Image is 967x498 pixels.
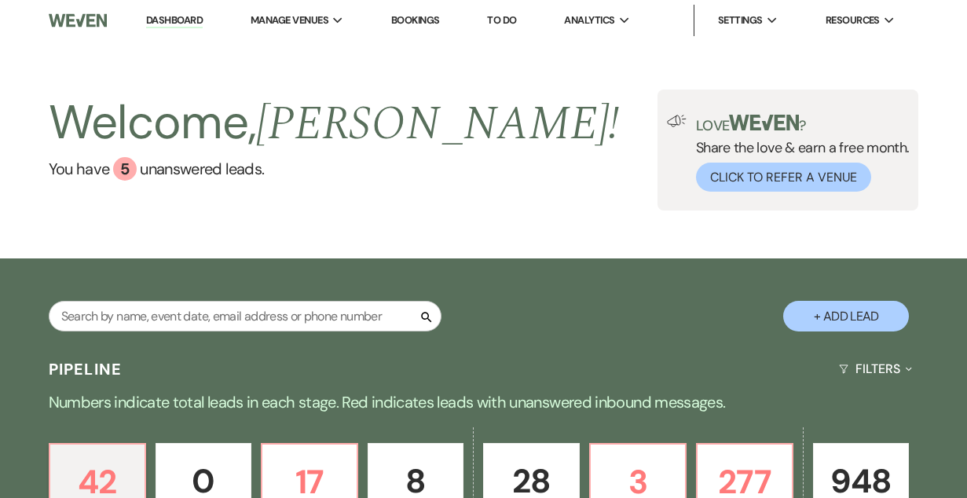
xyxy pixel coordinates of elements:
[49,358,123,380] h3: Pipeline
[667,115,687,127] img: loud-speaker-illustration.svg
[826,13,880,28] span: Resources
[391,13,440,27] a: Bookings
[256,88,619,160] span: [PERSON_NAME] !
[49,90,620,157] h2: Welcome,
[783,301,909,331] button: + Add Lead
[146,13,203,28] a: Dashboard
[833,348,918,390] button: Filters
[729,115,799,130] img: weven-logo-green.svg
[696,115,910,133] p: Love ?
[696,163,871,192] button: Click to Refer a Venue
[687,115,910,192] div: Share the love & earn a free month.
[49,157,620,181] a: You have 5 unanswered leads.
[251,13,328,28] span: Manage Venues
[49,4,107,37] img: Weven Logo
[49,301,441,331] input: Search by name, event date, email address or phone number
[718,13,763,28] span: Settings
[487,13,516,27] a: To Do
[564,13,614,28] span: Analytics
[113,157,137,181] div: 5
